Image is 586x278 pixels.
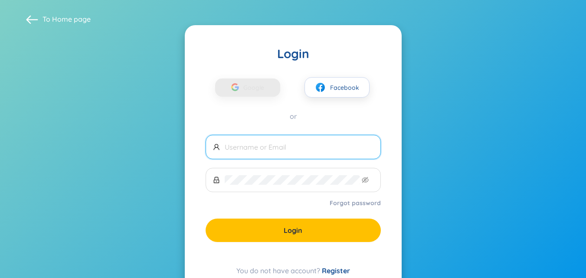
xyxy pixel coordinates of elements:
[315,82,326,93] img: facebook
[304,77,370,98] button: facebookFacebook
[243,78,268,97] span: Google
[206,265,381,276] div: You do not have account?
[206,111,381,121] div: or
[206,219,381,242] button: Login
[52,15,91,23] a: Home page
[43,14,91,24] span: To
[284,226,302,235] span: Login
[213,177,220,183] span: lock
[215,78,280,97] button: Google
[330,199,381,207] a: Forgot password
[330,83,359,92] span: Facebook
[322,266,350,275] a: Register
[362,177,369,183] span: eye-invisible
[225,142,373,152] input: Username or Email
[213,144,220,150] span: user
[206,46,381,62] div: Login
